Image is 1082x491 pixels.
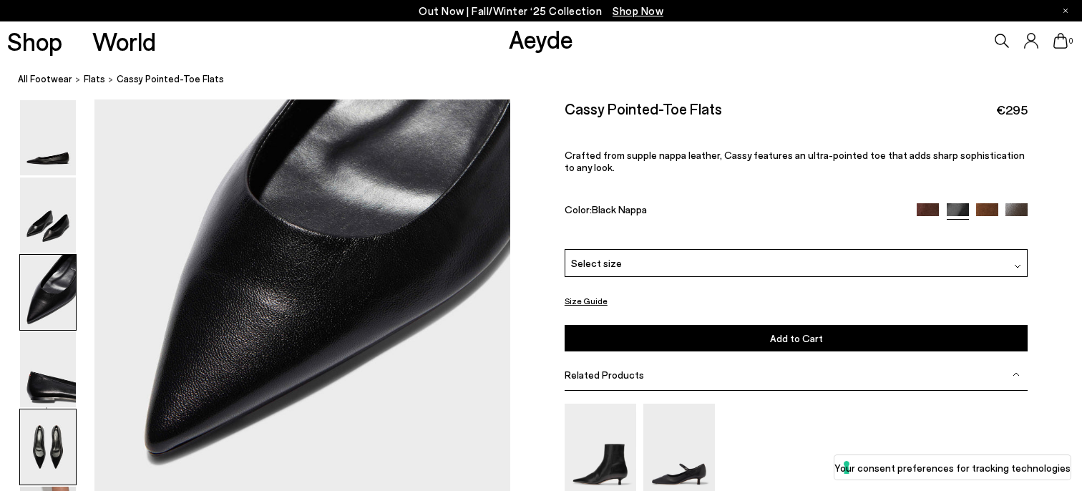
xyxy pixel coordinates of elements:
label: Your consent preferences for tracking technologies [834,460,1071,475]
a: All Footwear [18,72,72,87]
img: svg%3E [1014,262,1021,269]
h2: Cassy Pointed-Toe Flats [565,99,722,117]
span: Navigate to /collections/new-in [613,4,663,17]
a: Aeyde [509,24,573,54]
span: Select size [571,256,622,271]
span: Related Products [565,369,644,381]
button: Your consent preferences for tracking technologies [834,455,1071,480]
p: Crafted from supple nappa leather, Cassy features an ultra-pointed toe that adds sharp sophistica... [565,149,1028,173]
img: Cassy Pointed-Toe Flats - Image 5 [20,409,76,485]
a: World [92,29,156,54]
a: flats [84,72,105,87]
a: Shop [7,29,62,54]
span: Black Nappa [592,203,647,215]
div: Color: [565,203,902,219]
a: 0 [1053,33,1068,49]
img: svg%3E [1013,371,1020,378]
img: Cassy Pointed-Toe Flats - Image 2 [20,178,76,253]
img: Cassy Pointed-Toe Flats - Image 3 [20,255,76,330]
p: Out Now | Fall/Winter ‘25 Collection [419,2,663,20]
button: Size Guide [565,292,608,310]
span: Add to Cart [770,332,823,344]
span: Cassy Pointed-Toe Flats [117,72,224,87]
img: Cassy Pointed-Toe Flats - Image 1 [20,100,76,175]
img: Cassy Pointed-Toe Flats - Image 4 [20,332,76,407]
span: flats [84,73,105,84]
span: 0 [1068,37,1075,45]
span: €295 [996,101,1028,119]
nav: breadcrumb [18,60,1082,99]
button: Add to Cart [565,325,1028,351]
